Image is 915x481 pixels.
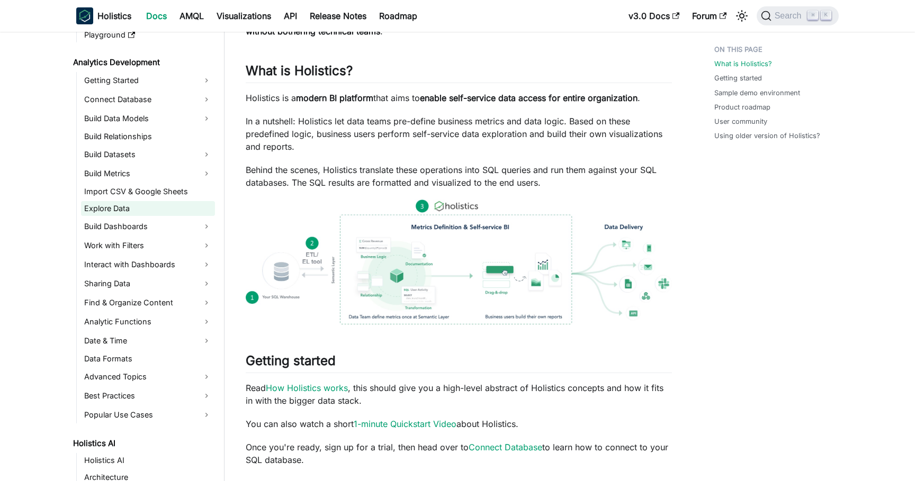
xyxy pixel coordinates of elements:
[266,383,348,393] a: How Holistics works
[733,7,750,24] button: Switch between dark and light mode (currently light mode)
[246,92,672,104] p: Holistics is a that aims to .
[821,11,831,20] kbd: K
[81,256,215,273] a: Interact with Dashboards
[714,131,820,141] a: Using older version of Holistics?
[277,7,303,24] a: API
[81,28,215,42] a: Playground
[246,199,672,324] img: How Holistics fits in your Data Stack
[246,382,672,407] p: Read , this should give you a high-level abstract of Holistics concepts and how it fits in with t...
[81,368,215,385] a: Advanced Topics
[66,32,225,481] nav: Docs sidebar
[81,406,215,423] a: Popular Use Cases
[757,6,839,25] button: Search (Command+K)
[246,418,672,430] p: You can also watch a short about Holistics.
[469,442,542,452] a: Connect Database
[81,387,215,404] a: Best Practices
[296,93,373,103] strong: modern BI platform
[808,11,818,20] kbd: ⌘
[81,453,215,468] a: Holistics AI
[81,294,215,311] a: Find & Organize Content
[81,146,215,163] a: Build Datasets
[140,7,173,24] a: Docs
[173,7,210,24] a: AMQL
[81,351,215,366] a: Data Formats
[70,55,215,70] a: Analytics Development
[246,164,672,189] p: Behind the scenes, Holistics translate these operations into SQL queries and run them against you...
[714,102,770,112] a: Product roadmap
[76,7,93,24] img: Holistics
[714,116,767,126] a: User community
[81,91,215,108] a: Connect Database
[622,7,686,24] a: v3.0 Docs
[246,63,672,83] h2: What is Holistics?
[772,11,808,21] span: Search
[81,110,215,127] a: Build Data Models
[81,129,215,144] a: Build Relationships
[76,7,131,24] a: HolisticsHolistics
[303,7,373,24] a: Release Notes
[81,72,215,89] a: Getting Started
[81,313,215,330] a: Analytic Functions
[81,237,215,254] a: Work with Filters
[81,332,215,349] a: Date & Time
[714,73,762,83] a: Getting started
[246,441,672,466] p: Once you're ready, sign up for a trial, then head over to to learn how to connect to your SQL dat...
[686,7,733,24] a: Forum
[81,218,215,235] a: Build Dashboards
[210,7,277,24] a: Visualizations
[81,201,215,216] a: Explore Data
[354,419,456,429] a: 1-minute Quickstart Video
[246,353,672,373] h2: Getting started
[714,59,772,69] a: What is Holistics?
[81,184,215,199] a: Import CSV & Google Sheets
[420,93,638,103] strong: enable self-service data access for entire organization
[81,275,215,292] a: Sharing Data
[97,10,131,22] b: Holistics
[714,88,800,98] a: Sample demo environment
[246,115,672,153] p: In a nutshell: Holistics let data teams pre-define business metrics and data logic. Based on thes...
[81,165,215,182] a: Build Metrics
[373,7,424,24] a: Roadmap
[70,436,215,451] a: Holistics AI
